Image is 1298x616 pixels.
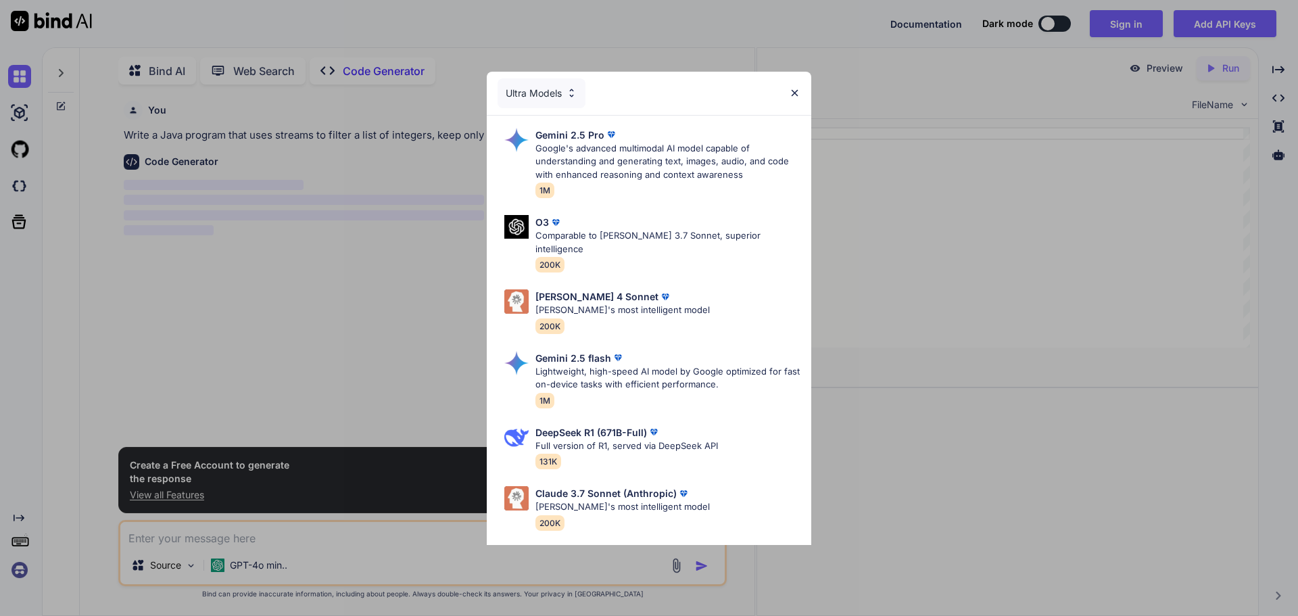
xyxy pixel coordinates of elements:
img: Pick Models [504,289,529,314]
p: Claude 3.7 Sonnet (Anthropic) [535,486,677,500]
p: [PERSON_NAME] 4 Sonnet [535,289,658,304]
div: Ultra Models [498,78,585,108]
img: Pick Models [566,87,577,99]
p: [PERSON_NAME]'s most intelligent model [535,304,710,317]
img: Pick Models [504,215,529,239]
p: Full version of R1, served via DeepSeek API [535,440,718,453]
img: premium [677,487,690,500]
img: premium [647,425,660,439]
span: 200K [535,515,564,531]
img: Pick Models [504,486,529,511]
p: Lightweight, high-speed AI model by Google optimized for fast on-device tasks with efficient perf... [535,365,800,392]
img: premium [658,290,672,304]
p: DeepSeek R1 (671B-Full) [535,425,647,440]
p: Gemini 2.5 Pro [535,128,604,142]
p: [PERSON_NAME]'s most intelligent model [535,500,710,514]
span: 200K [535,257,564,273]
img: Pick Models [504,351,529,375]
p: Google's advanced multimodal AI model capable of understanding and generating text, images, audio... [535,142,800,182]
p: O3 [535,215,549,229]
img: premium [549,216,562,229]
img: Pick Models [504,425,529,450]
span: 200K [535,318,564,334]
span: 1M [535,393,554,408]
p: Comparable to [PERSON_NAME] 3.7 Sonnet, superior intelligence [535,229,800,256]
p: Gemini 2.5 flash [535,351,611,365]
img: Pick Models [504,128,529,152]
span: 1M [535,183,554,198]
img: premium [611,351,625,364]
img: premium [604,128,618,141]
img: close [789,87,800,99]
span: 131K [535,454,561,469]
